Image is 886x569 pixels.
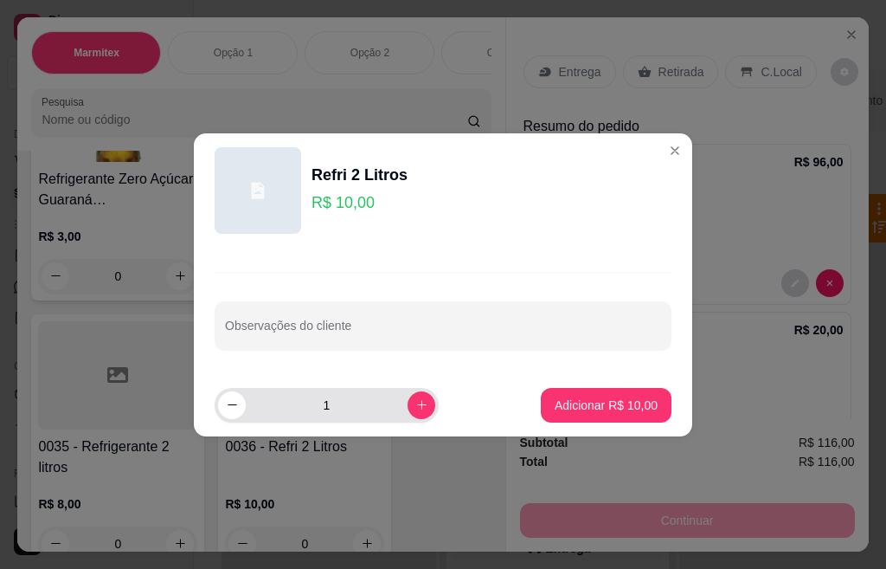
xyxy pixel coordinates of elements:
[311,191,408,215] p: R$ 10,00
[218,391,246,419] button: decrease-product-quantity
[225,324,661,341] input: Observações do cliente
[311,163,408,187] div: Refri 2 Litros
[408,391,435,419] button: increase-product-quantity
[555,397,658,414] p: Adicionar R$ 10,00
[661,137,689,165] button: Close
[541,388,671,423] button: Adicionar R$ 10,00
